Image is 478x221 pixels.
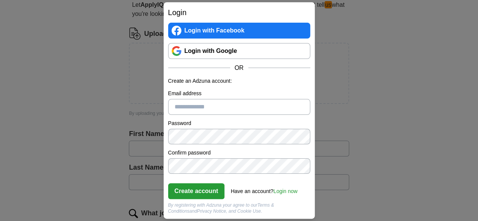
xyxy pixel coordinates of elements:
h2: Login [168,7,310,18]
label: Confirm password [168,149,310,157]
p: Create an Adzuna account: [168,77,310,85]
label: Password [168,119,310,127]
div: By registering with Adzuna your agree to our and , and Cookie Use. [168,202,310,214]
span: OR [230,63,248,73]
div: Have an account? [231,183,298,195]
button: Create account [168,183,225,199]
a: Privacy Notice [197,209,226,214]
a: Terms & Conditions [168,202,274,214]
a: Login now [273,188,297,194]
a: Login with Google [168,43,310,59]
a: Login with Facebook [168,23,310,39]
label: Email address [168,90,310,97]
